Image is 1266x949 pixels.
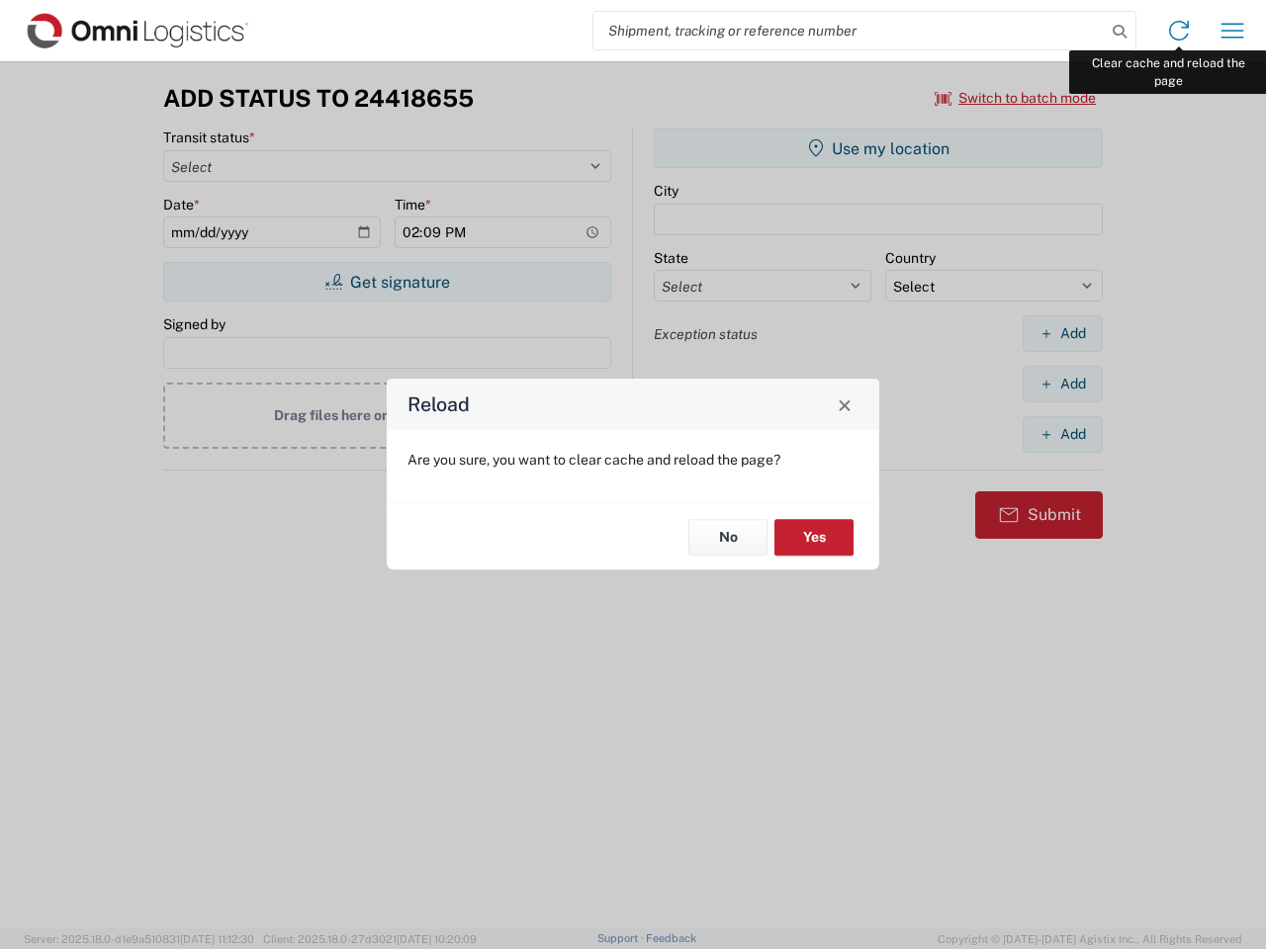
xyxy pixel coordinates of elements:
p: Are you sure, you want to clear cache and reload the page? [407,451,859,469]
input: Shipment, tracking or reference number [593,12,1106,49]
button: Yes [774,519,854,556]
button: No [688,519,768,556]
button: Close [831,390,859,418]
h4: Reload [407,390,470,419]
